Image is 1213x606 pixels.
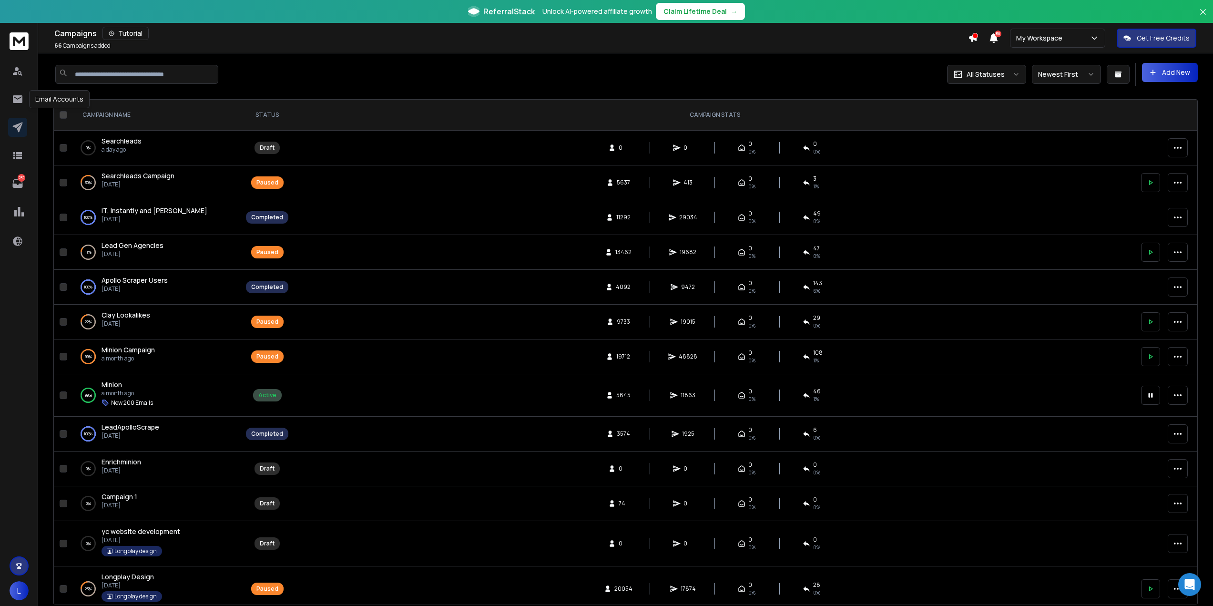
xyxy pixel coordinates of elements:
span: 0 [748,388,752,395]
button: L [10,581,29,600]
span: 0 [748,581,752,589]
span: 0 [683,144,693,152]
span: 0% [748,434,755,442]
span: 0 [748,314,752,322]
span: 0% [748,183,755,190]
span: 19712 [616,353,630,360]
td: 30%Searchleads Campaign[DATE] [71,165,240,200]
span: 0% [748,252,755,260]
span: 1 % [813,183,819,190]
div: Email Accounts [29,90,90,108]
span: 0 % [813,217,820,225]
p: 100 % [84,282,92,292]
td: 0%Enrichminion[DATE] [71,452,240,486]
td: 100%IT, Instantly and [PERSON_NAME][DATE] [71,200,240,235]
span: 0% [748,287,755,295]
p: 99 % [85,352,92,361]
td: 11%Lead Gen Agencies[DATE] [71,235,240,270]
div: Draft [260,500,275,507]
span: 1 % [813,357,819,364]
span: yc website development [102,527,180,536]
span: 0% [748,503,755,511]
span: 0 [813,140,817,148]
p: 30 % [85,178,92,187]
span: 11292 [616,214,631,221]
p: [DATE] [102,181,174,188]
span: 0 [619,465,628,472]
span: 13462 [615,248,632,256]
span: 29034 [679,214,697,221]
span: Apollo Scraper Users [102,276,168,285]
div: Campaigns [54,27,968,40]
a: Longplay Design [102,572,154,582]
span: 0% [813,503,820,511]
p: 232 [18,174,25,182]
td: 0%Searchleadsa day ago [71,131,240,165]
div: Paused [256,585,278,593]
span: 1925 [682,430,694,438]
span: Clay Lookalikes [102,310,150,319]
span: 0% [748,395,755,403]
a: Campaign 1 [102,492,137,502]
span: 0 [813,461,817,469]
p: a month ago [102,390,153,397]
span: 0% [813,544,820,551]
p: 22 % [85,317,92,327]
div: Active [258,391,276,399]
span: 413 [683,179,693,186]
a: Apollo Scraper Users [102,276,168,285]
span: 50 [995,31,1001,37]
span: 3 [813,175,816,183]
span: 0 [748,210,752,217]
a: IT, Instantly and [PERSON_NAME] [102,206,207,216]
span: Minion Campaign [102,345,155,354]
span: 6 [813,426,817,434]
span: 6 % [813,287,820,295]
span: 0 [748,245,752,252]
span: 0 % [813,434,820,442]
p: 11 % [85,247,92,257]
p: My Workspace [1016,33,1066,43]
p: 100 % [84,213,92,222]
span: Minion [102,380,122,389]
span: 0 [748,279,752,287]
td: 0%yc website development[DATE]Longplay design [71,521,240,566]
p: [DATE] [102,432,159,440]
p: 0 % [86,499,91,508]
div: Completed [251,430,283,438]
span: 0% [748,589,755,596]
button: Claim Lifetime Deal→ [656,3,745,20]
button: Add New [1142,63,1198,82]
span: 0 [683,465,693,472]
p: [DATE] [102,285,168,293]
p: Campaigns added [54,42,111,50]
span: 0% [748,357,755,364]
span: 0 % [813,252,820,260]
td: 100%Apollo Scraper Users[DATE] [71,270,240,305]
td: 0%Campaign 1[DATE] [71,486,240,521]
button: Close banner [1197,6,1209,29]
p: Longplay design [114,593,157,600]
span: 9472 [681,283,695,291]
div: Paused [256,248,278,256]
p: [DATE] [102,467,141,474]
p: [DATE] [102,536,180,544]
span: Searchleads Campaign [102,171,174,180]
span: 0 [748,426,752,434]
div: Paused [256,179,278,186]
span: 143 [813,279,822,287]
button: Newest First [1032,65,1101,84]
span: 0% [748,148,755,155]
a: LeadApolloScrape [102,422,159,432]
p: 100 % [84,429,92,439]
span: 0 [813,536,817,544]
span: Lead Gen Agencies [102,241,163,250]
p: [DATE] [102,216,207,223]
div: Draft [260,465,275,472]
span: 74 [619,500,628,507]
span: 0% [748,217,755,225]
